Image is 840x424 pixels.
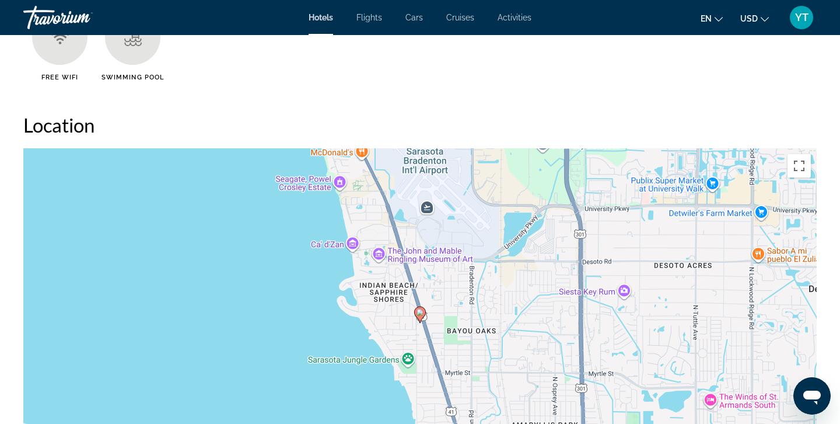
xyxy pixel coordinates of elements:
a: Cars [405,13,423,22]
span: YT [795,12,808,23]
span: USD [740,14,758,23]
button: Change currency [740,10,769,27]
a: Activities [498,13,531,22]
a: Cruises [446,13,474,22]
a: Travorium [23,2,140,33]
button: Change language [701,10,723,27]
button: User Menu [786,5,817,30]
a: Hotels [309,13,333,22]
span: en [701,14,712,23]
span: Free WiFi [41,74,79,81]
span: Swimming Pool [101,74,164,81]
iframe: Button to launch messaging window [793,377,831,415]
h2: Location [23,113,817,137]
button: Toggle fullscreen view [787,154,811,178]
a: Flights [356,13,382,22]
